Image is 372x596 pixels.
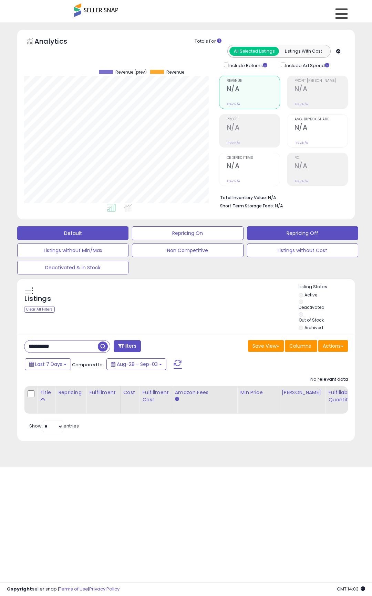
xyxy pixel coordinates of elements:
button: Save View [248,340,284,352]
span: Aug-28 - Sep-03 [117,361,158,368]
small: Prev: N/A [294,102,308,106]
span: ROI [294,156,348,160]
small: Prev: N/A [227,179,240,183]
div: [PERSON_NAME] [281,389,322,396]
div: Min Price [240,389,276,396]
li: N/A [220,193,343,201]
h2: N/A [227,162,280,171]
div: Totals For [195,38,350,45]
h2: N/A [227,85,280,94]
h2: N/A [227,123,280,133]
button: Default [17,226,128,240]
span: Show: entries [29,423,79,429]
button: Listings With Cost [279,47,328,56]
button: Last 7 Days [25,358,71,370]
div: Cost [123,389,137,396]
div: Amazon Fees [175,389,234,396]
div: Fulfillment [89,389,117,396]
span: Ordered Items [227,156,280,160]
button: Repricing Off [247,226,358,240]
h2: N/A [294,162,348,171]
small: Amazon Fees. [175,396,179,402]
button: Filters [114,340,141,352]
button: Actions [318,340,348,352]
button: Listings without Cost [247,243,358,257]
small: Prev: N/A [294,179,308,183]
b: Short Term Storage Fees: [220,203,274,209]
label: Deactivated [299,304,324,310]
h2: N/A [294,123,348,133]
label: Active [304,292,317,298]
span: Profit [227,118,280,121]
small: Prev: N/A [227,141,240,145]
button: Non Competitive [132,243,243,257]
div: Repricing [58,389,83,396]
h2: N/A [294,85,348,94]
div: No relevant data [310,376,348,383]
div: Title [40,389,52,396]
button: Columns [285,340,317,352]
p: Listing States: [299,284,354,290]
label: Archived [304,325,323,330]
button: Listings without Min/Max [17,243,128,257]
span: Profit [PERSON_NAME] [294,79,348,83]
small: Prev: N/A [294,141,308,145]
button: Aug-28 - Sep-03 [106,358,166,370]
div: Clear All Filters [24,306,55,313]
h5: Listings [24,294,51,304]
span: Revenue [227,79,280,83]
div: Fulfillment Cost [142,389,169,403]
span: Last 7 Days [35,361,62,368]
span: Avg. Buybox Share [294,118,348,121]
span: Columns [289,343,311,349]
span: N/A [275,203,283,209]
span: Revenue (prev) [115,70,147,75]
div: Include Ad Spend [276,61,340,69]
span: Compared to: [72,361,104,368]
h5: Analytics [34,36,81,48]
button: All Selected Listings [229,47,279,56]
span: Revenue [166,70,184,75]
label: Out of Stock [299,317,324,323]
b: Total Inventory Value: [220,195,267,201]
div: Include Returns [219,61,276,69]
button: Deactivated & In Stock [17,261,128,274]
small: Prev: N/A [227,102,240,106]
button: Repricing On [132,226,243,240]
div: Fulfillable Quantity [328,389,352,403]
